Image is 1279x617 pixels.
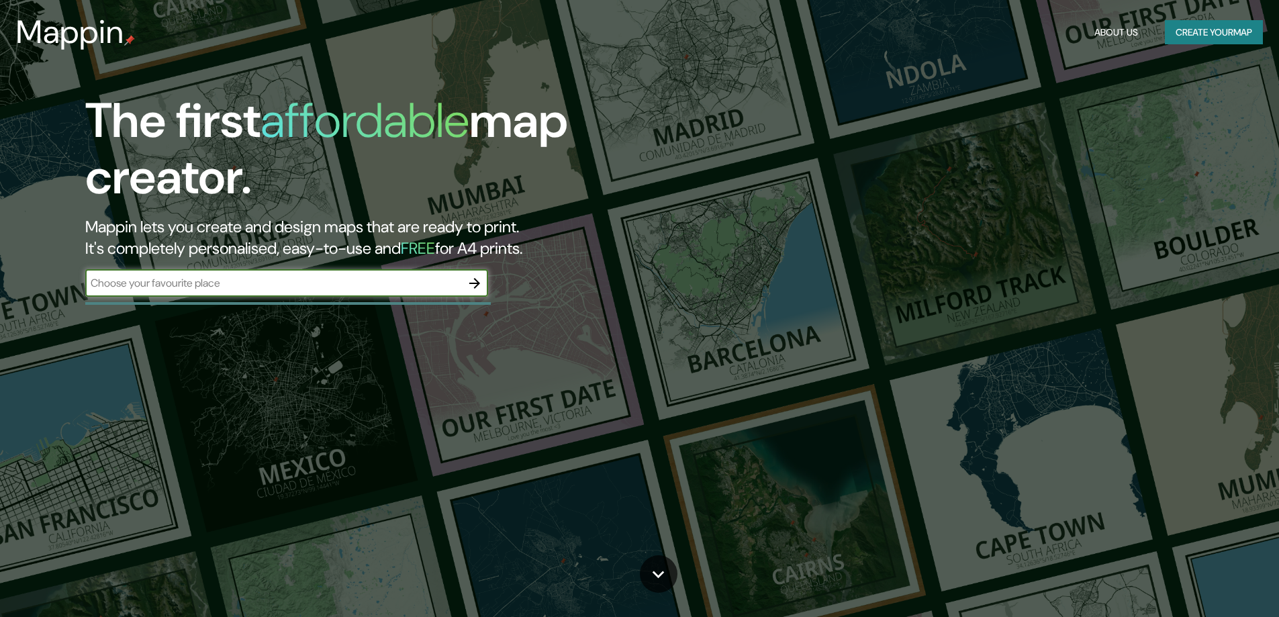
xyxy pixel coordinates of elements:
[16,13,124,51] h3: Mappin
[1159,565,1264,602] iframe: Help widget launcher
[260,89,469,152] h1: affordable
[1089,20,1143,45] button: About Us
[85,275,461,291] input: Choose your favourite place
[401,238,435,258] h5: FREE
[85,216,725,259] h2: Mappin lets you create and design maps that are ready to print. It's completely personalised, eas...
[85,93,725,216] h1: The first map creator.
[124,35,135,46] img: mappin-pin
[1165,20,1263,45] button: Create yourmap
